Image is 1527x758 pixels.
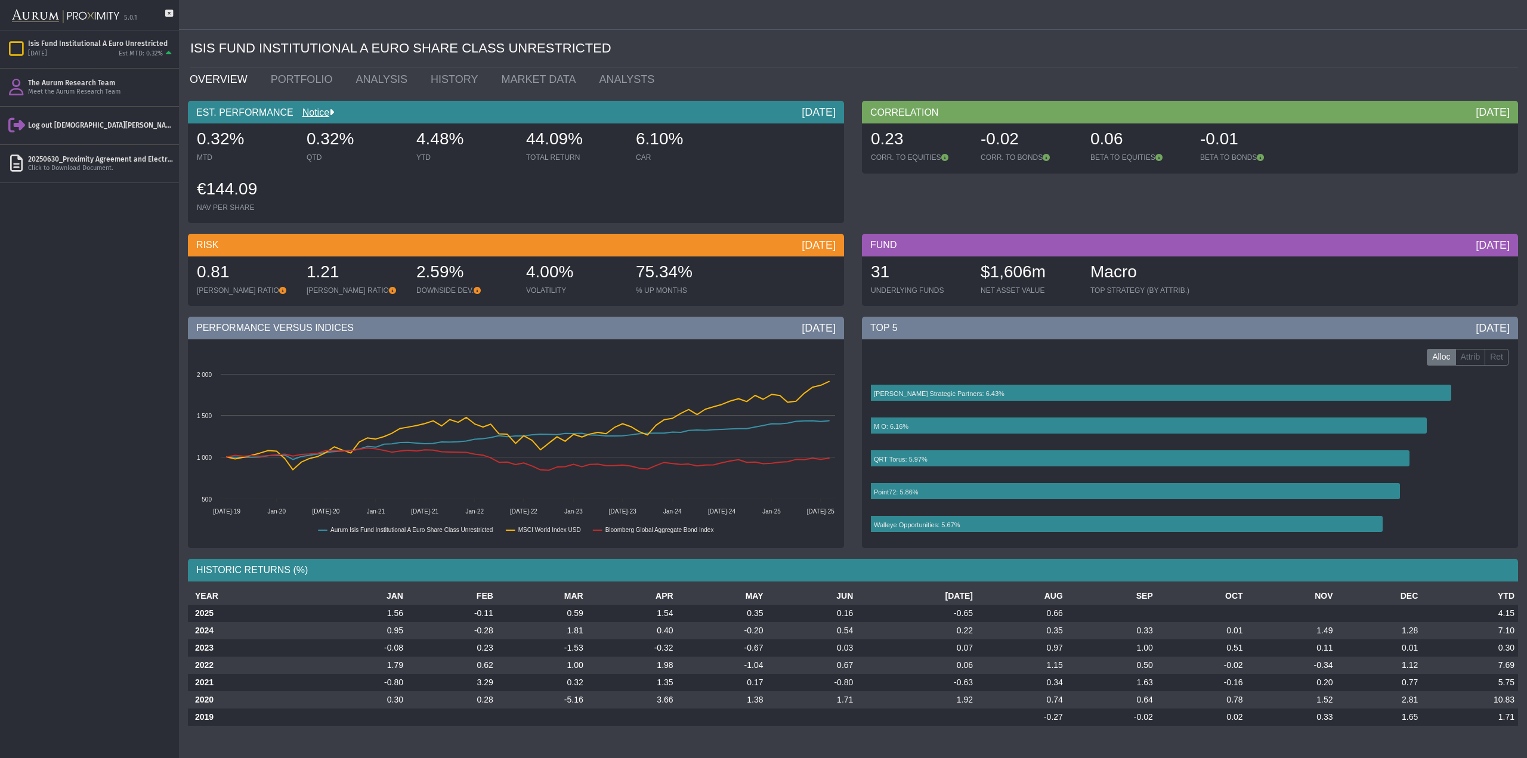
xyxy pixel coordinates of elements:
div: NET ASSET VALUE [981,286,1078,295]
text: 500 [202,496,212,503]
td: -0.80 [766,674,857,691]
a: PORTFOLIO [262,67,347,91]
td: 0.33 [1067,622,1157,639]
text: [DATE]-21 [411,508,438,515]
th: 2021 [188,674,317,691]
a: OVERVIEW [181,67,262,91]
div: HISTORIC RETURNS (%) [188,559,1518,581]
div: 2.59% [416,261,514,286]
td: 0.07 [857,639,976,657]
td: -0.02 [1067,709,1157,726]
div: [DATE] [802,238,836,252]
td: 3.29 [407,674,497,691]
text: [DATE]-24 [708,508,735,515]
div: The Aurum Research Team [28,78,174,88]
th: 2019 [188,709,317,726]
div: 4.00% [526,261,624,286]
th: 2022 [188,657,317,674]
td: -0.32 [587,639,677,657]
th: MAR [497,587,587,605]
div: TOTAL RETURN [526,153,624,162]
th: 2024 [188,622,317,639]
text: Walleye Opportunities: 5.67% [874,521,960,528]
td: 0.30 [317,691,407,709]
label: Ret [1485,349,1509,366]
td: 1.38 [677,691,767,709]
td: 1.71 [1421,709,1518,726]
td: 0.06 [857,657,976,674]
div: $1,606m [981,261,1078,286]
div: BETA TO BONDS [1200,153,1298,162]
a: ANALYSTS [590,67,669,91]
td: -0.11 [407,605,497,622]
div: 44.09% [526,128,624,153]
th: 2020 [188,691,317,709]
th: AUG [976,587,1067,605]
td: 1.56 [317,605,407,622]
td: 0.11 [1247,639,1337,657]
th: SEP [1067,587,1157,605]
td: -0.27 [976,709,1067,726]
td: 1.65 [1336,709,1421,726]
label: Alloc [1427,349,1455,366]
th: 2023 [188,639,317,657]
th: [DATE] [857,587,976,605]
th: YTD [1421,587,1518,605]
td: 0.67 [766,657,857,674]
td: 1.71 [766,691,857,709]
td: 0.28 [407,691,497,709]
td: 10.83 [1421,691,1518,709]
td: 0.16 [766,605,857,622]
td: 0.64 [1067,691,1157,709]
div: PERFORMANCE VERSUS INDICES [188,317,844,339]
td: 2.81 [1336,691,1421,709]
td: 0.23 [407,639,497,657]
div: BETA TO EQUITIES [1090,153,1188,162]
div: Log out [DEMOGRAPHIC_DATA][PERSON_NAME] [28,120,174,130]
div: NAV PER SHARE [197,203,295,212]
th: JUN [766,587,857,605]
td: 1.98 [587,657,677,674]
div: 75.34% [636,261,734,286]
div: Click to Download Document. [28,164,174,173]
div: 31 [871,261,969,286]
th: OCT [1157,587,1247,605]
div: YTD [416,153,514,162]
td: -0.16 [1157,674,1247,691]
td: 0.62 [407,657,497,674]
text: [PERSON_NAME] Strategic Partners: 6.43% [874,390,1004,397]
td: -0.02 [1157,657,1247,674]
div: -0.02 [981,128,1078,153]
text: 2 000 [197,372,212,378]
text: Jan-25 [762,508,781,515]
td: 1.35 [587,674,677,691]
td: 1.00 [1067,639,1157,657]
td: 0.34 [976,674,1067,691]
text: Point72: 5.86% [874,488,919,496]
span: 0.23 [871,129,904,148]
td: 0.74 [976,691,1067,709]
text: Jan-22 [465,508,484,515]
div: 20250630_Proximity Agreement and Electronic Access Agreement (Signed).pdf [28,154,174,164]
td: 0.50 [1067,657,1157,674]
td: 0.95 [317,622,407,639]
div: Est MTD: 0.32% [119,49,163,58]
td: 0.33 [1247,709,1337,726]
td: 4.15 [1421,605,1518,622]
td: 0.01 [1157,622,1247,639]
td: 0.35 [976,622,1067,639]
text: Bloomberg Global Aggregate Bond Index [605,527,714,533]
div: RISK [188,234,844,256]
text: M O: 6.16% [874,423,908,430]
td: 0.32 [497,674,587,691]
td: 1.00 [497,657,587,674]
td: 1.28 [1336,622,1421,639]
td: 1.79 [317,657,407,674]
td: 0.20 [1247,674,1337,691]
div: CORR. TO EQUITIES [871,153,969,162]
td: -5.16 [497,691,587,709]
text: Jan-23 [564,508,583,515]
td: 0.40 [587,622,677,639]
div: FUND [862,234,1518,256]
div: [PERSON_NAME] RATIO [197,286,295,295]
